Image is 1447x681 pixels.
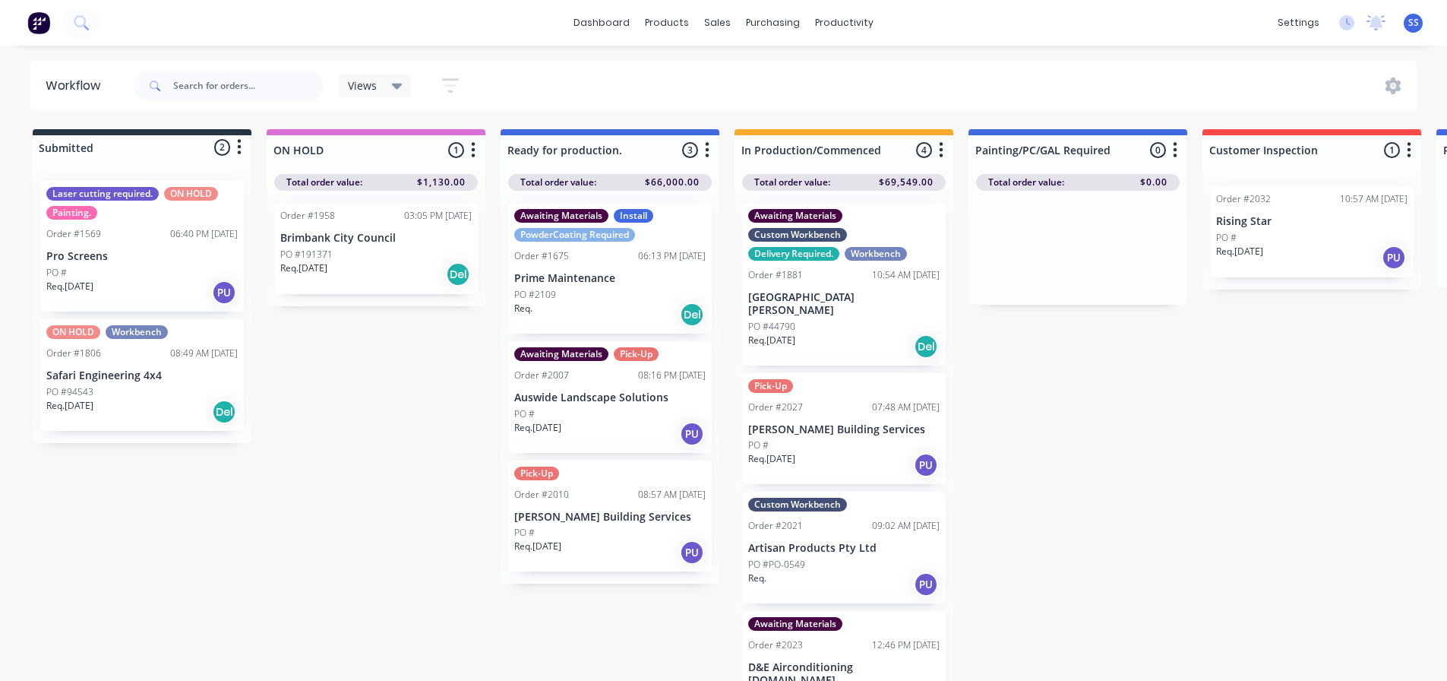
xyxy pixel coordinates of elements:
[738,11,807,34] div: purchasing
[748,291,940,317] p: [GEOGRAPHIC_DATA][PERSON_NAME]
[748,542,940,555] p: Artisan Products Pty Ltd
[680,540,704,565] div: PU
[46,250,238,263] p: Pro Screens
[514,302,532,315] p: Req.
[614,209,653,223] div: Install
[748,334,795,347] p: Req. [DATE]
[40,319,244,431] div: ON HOLDWorkbenchOrder #180608:49 AM [DATE]Safari Engineering 4x4PO #94543Req.[DATE]Del
[748,247,839,261] div: Delivery Required.
[748,268,803,282] div: Order #1881
[614,347,659,361] div: Pick-Up
[638,369,706,382] div: 08:16 PM [DATE]
[514,391,706,404] p: Auswide Landscape Solutions
[280,261,327,275] p: Req. [DATE]
[286,176,362,189] span: Total order value:
[697,11,738,34] div: sales
[742,492,946,603] div: Custom WorkbenchOrder #202109:02 AM [DATE]Artisan Products Pty LtdPO #PO-0549Req.PU
[748,519,803,533] div: Order #2021
[514,272,706,285] p: Prime Maintenance
[520,176,596,189] span: Total order value:
[274,203,478,294] div: Order #195803:05 PM [DATE]Brimbank City CouncilPO #191371Req.[DATE]Del
[638,488,706,502] div: 08:57 AM [DATE]
[1270,11,1327,34] div: settings
[742,203,946,366] div: Awaiting MaterialsCustom WorkbenchDelivery Required.WorkbenchOrder #188110:54 AM [DATE][GEOGRAPHI...
[645,176,700,189] span: $66,000.00
[1340,192,1408,206] div: 10:57 AM [DATE]
[638,249,706,263] div: 06:13 PM [DATE]
[280,209,335,223] div: Order #1958
[46,369,238,382] p: Safari Engineering 4x4
[514,526,535,540] p: PO #
[1216,231,1237,245] p: PO #
[514,540,561,553] p: Req. [DATE]
[514,407,535,421] p: PO #
[748,401,803,414] div: Order #2027
[748,638,803,652] div: Order #2023
[280,232,472,245] p: Brimbank City Council
[514,288,556,302] p: PO #2109
[748,228,847,242] div: Custom Workbench
[508,203,712,334] div: Awaiting MaterialsInstallPowderCoating RequiredOrder #167506:13 PM [DATE]Prime MaintenancePO #210...
[46,399,93,413] p: Req. [DATE]
[748,379,793,393] div: Pick-Up
[446,262,470,287] div: Del
[748,498,847,512] div: Custom Workbench
[845,247,907,261] div: Workbench
[212,280,236,305] div: PU
[46,206,97,220] div: Painting.
[514,347,608,361] div: Awaiting Materials
[748,617,842,631] div: Awaiting Materials
[1216,245,1263,258] p: Req. [DATE]
[508,461,712,572] div: Pick-UpOrder #201008:57 AM [DATE][PERSON_NAME] Building ServicesPO #Req.[DATE]PU
[748,439,769,452] p: PO #
[514,369,569,382] div: Order #2007
[872,519,940,533] div: 09:02 AM [DATE]
[212,400,236,424] div: Del
[1210,186,1414,277] div: Order #203210:57 AM [DATE]Rising StarPO #Req.[DATE]PU
[46,325,100,339] div: ON HOLD
[914,572,938,597] div: PU
[46,347,101,360] div: Order #1806
[46,266,67,280] p: PO #
[106,325,168,339] div: Workbench
[27,11,50,34] img: Factory
[748,209,842,223] div: Awaiting Materials
[514,421,561,435] p: Req. [DATE]
[680,302,704,327] div: Del
[404,209,472,223] div: 03:05 PM [DATE]
[46,187,159,201] div: Laser cutting required.
[914,334,938,359] div: Del
[748,423,940,436] p: [PERSON_NAME] Building Services
[748,452,795,466] p: Req. [DATE]
[417,176,466,189] span: $1,130.00
[1140,176,1167,189] span: $0.00
[1382,245,1406,270] div: PU
[748,320,795,334] p: PO #44790
[508,341,712,453] div: Awaiting MaterialsPick-UpOrder #200708:16 PM [DATE]Auswide Landscape SolutionsPO #Req.[DATE]PU
[1216,192,1271,206] div: Order #2032
[748,572,766,585] p: Req.
[40,181,244,312] div: Laser cutting required.ON HOLDPainting.Order #156906:40 PM [DATE]Pro ScreensPO #Req.[DATE]PU
[514,488,569,502] div: Order #2010
[514,511,706,524] p: [PERSON_NAME] Building Services
[514,467,559,480] div: Pick-Up
[348,78,377,93] span: Views
[807,11,881,34] div: productivity
[742,373,946,485] div: Pick-UpOrder #202707:48 AM [DATE][PERSON_NAME] Building ServicesPO #Req.[DATE]PU
[680,422,704,446] div: PU
[280,248,333,261] p: PO #191371
[1408,16,1419,30] span: SS
[748,558,805,572] p: PO #PO-0549
[514,228,635,242] div: PowderCoating Required
[46,385,93,399] p: PO #94543
[879,176,934,189] span: $69,549.00
[872,638,940,652] div: 12:46 PM [DATE]
[46,227,101,241] div: Order #1569
[46,77,108,95] div: Workflow
[164,187,218,201] div: ON HOLD
[872,401,940,414] div: 07:48 AM [DATE]
[872,268,940,282] div: 10:54 AM [DATE]
[170,347,238,360] div: 08:49 AM [DATE]
[170,227,238,241] div: 06:40 PM [DATE]
[1216,215,1408,228] p: Rising Star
